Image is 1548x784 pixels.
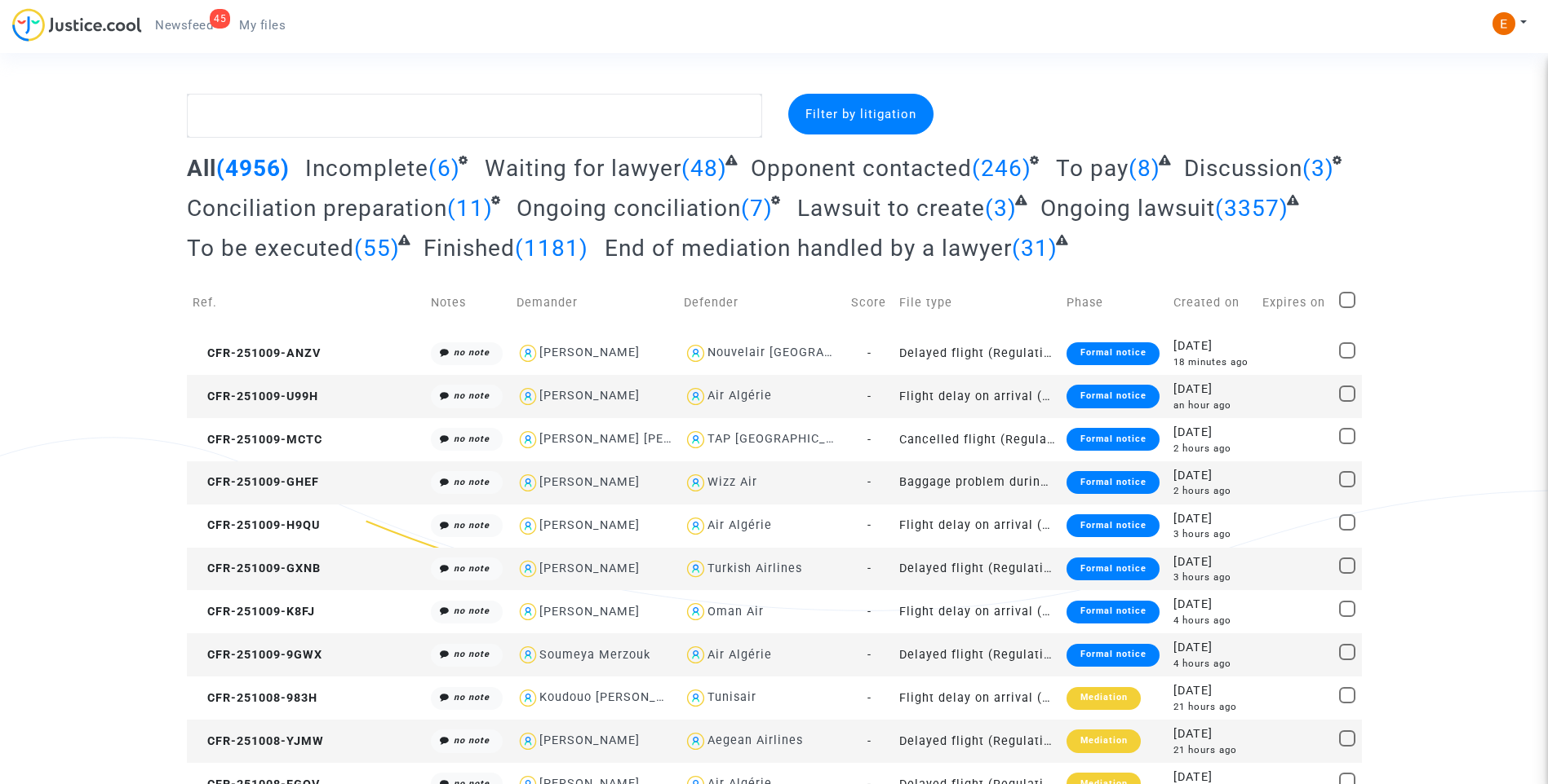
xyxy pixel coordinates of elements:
[1215,195,1289,222] span: (3357)
[751,155,972,182] span: Opponent contacted
[517,514,540,538] img: icon-user.svg
[1173,700,1251,714] div: 21 hours ago
[1173,424,1251,442] div: [DATE]
[707,432,861,446] div: TAP [GEOGRAPHIC_DATA]
[1173,484,1251,498] div: 2 hours ago
[187,155,216,182] span: All
[1067,471,1159,494] div: Formal notice
[684,686,707,710] img: icon-user.svg
[539,475,640,489] div: [PERSON_NAME]
[867,605,872,619] span: -
[1067,385,1159,407] div: Formal notice
[1257,274,1333,332] td: Expires on
[707,648,772,662] div: Air Algérie
[867,475,872,489] span: -
[972,155,1031,182] span: (246)
[684,600,707,623] img: icon-user.svg
[1067,687,1140,710] div: Mediation
[707,690,756,704] div: Tunisair
[539,690,696,704] div: Koudouo [PERSON_NAME]
[1173,596,1251,614] div: [DATE]
[1173,614,1251,628] div: 4 hours ago
[142,13,226,37] a: 45Newsfeed
[1173,337,1251,355] div: [DATE]
[867,433,872,447] span: -
[1168,274,1257,332] td: Created on
[539,605,640,619] div: [PERSON_NAME]
[867,390,872,403] span: -
[707,346,895,359] div: Nouvelair [GEOGRAPHIC_DATA]
[894,274,1061,332] td: File type
[894,590,1061,633] td: Flight delay on arrival (outside of EU - Montreal Convention)
[1067,644,1159,667] div: Formal notice
[454,477,490,487] i: no note
[707,605,764,619] div: Oman Air
[867,346,872,360] span: -
[1173,682,1251,700] div: [DATE]
[684,471,707,495] img: icon-user.svg
[515,235,588,262] span: (1181)
[454,520,490,531] i: no note
[867,648,872,662] span: -
[193,390,318,403] span: CFR-251009-U99H
[485,155,681,182] span: Waiting for lawyer
[684,557,707,581] img: icon-user.svg
[1173,743,1251,757] div: 21 hours ago
[707,475,757,489] div: Wizz Air
[193,346,321,360] span: CFR-251009-ANZV
[517,600,540,623] img: icon-user.svg
[517,643,540,667] img: icon-user.svg
[354,235,400,262] span: (55)
[193,648,322,662] span: CFR-251009-9GWX
[517,341,540,365] img: icon-user.svg
[681,155,727,182] span: (48)
[1173,725,1251,743] div: [DATE]
[187,235,354,262] span: To be executed
[539,648,650,662] div: Soumeya Merzouk
[1184,155,1302,182] span: Discussion
[155,18,213,33] span: Newsfeed
[1173,639,1251,657] div: [DATE]
[517,471,540,495] img: icon-user.svg
[1012,235,1058,262] span: (31)
[454,735,490,746] i: no note
[517,385,540,408] img: icon-user.svg
[428,155,460,182] span: (6)
[193,562,321,575] span: CFR-251009-GXNB
[1173,553,1251,571] div: [DATE]
[1040,195,1215,222] span: Ongoing lawsuit
[193,605,315,619] span: CFR-251009-K8FJ
[1129,155,1160,182] span: (8)
[894,332,1061,375] td: Delayed flight (Regulation EC 261/2004)
[193,518,320,532] span: CFR-251009-H9QU
[894,720,1061,763] td: Delayed flight (Regulation EC 261/2004)
[845,274,894,332] td: Score
[1173,510,1251,528] div: [DATE]
[193,734,324,748] span: CFR-251008-YJMW
[707,733,803,747] div: Aegean Airlines
[1056,155,1129,182] span: To pay
[1067,428,1159,451] div: Formal notice
[305,155,428,182] span: Incomplete
[985,195,1017,222] span: (3)
[12,8,142,42] img: jc-logo.svg
[894,461,1061,504] td: Baggage problem during a flight
[425,274,510,332] td: Notes
[894,418,1061,461] td: Cancelled flight (Regulation EC 261/2004)
[539,389,640,403] div: [PERSON_NAME]
[1173,442,1251,456] div: 2 hours ago
[539,432,744,446] div: [PERSON_NAME] [PERSON_NAME]
[239,18,286,33] span: My files
[517,195,741,222] span: Ongoing conciliation
[867,691,872,705] span: -
[517,428,540,451] img: icon-user.svg
[1061,274,1168,332] td: Phase
[454,390,490,401] i: no note
[517,729,540,753] img: icon-user.svg
[193,691,317,705] span: CFR-251008-983H
[454,606,490,616] i: no note
[1067,342,1159,365] div: Formal notice
[454,563,490,574] i: no note
[867,734,872,748] span: -
[894,676,1061,720] td: Flight delay on arrival (outside of EU - Montreal Convention)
